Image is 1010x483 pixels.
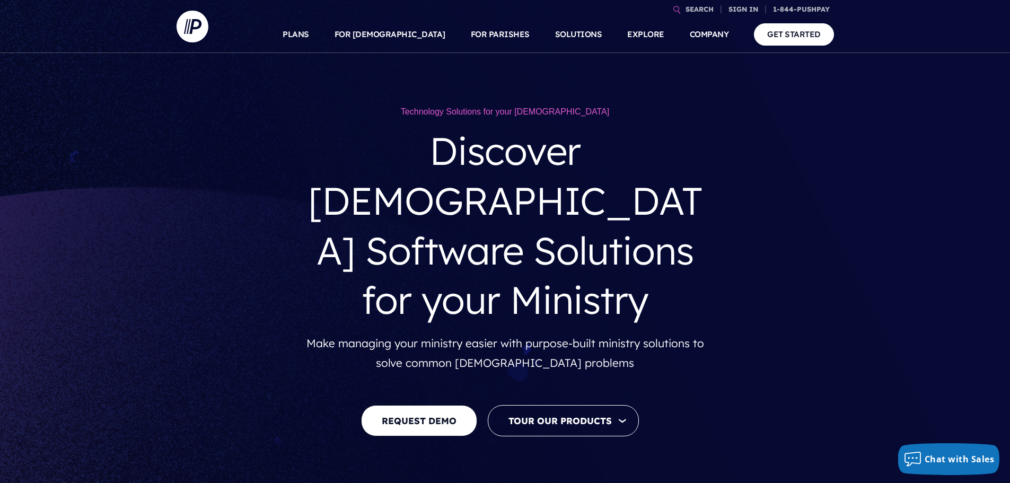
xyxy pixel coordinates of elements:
[361,405,477,436] a: REQUEST DEMO
[335,16,445,53] a: FOR [DEMOGRAPHIC_DATA]
[555,16,602,53] a: SOLUTIONS
[306,106,704,118] h1: Technology Solutions for your [DEMOGRAPHIC_DATA]
[925,453,995,465] span: Chat with Sales
[306,333,704,373] p: Make managing your ministry easier with purpose-built ministry solutions to solve common [DEMOGRA...
[471,16,530,53] a: FOR PARISHES
[898,443,1000,475] button: Chat with Sales
[488,405,639,436] button: Tour Our Products
[283,16,309,53] a: PLANS
[306,118,704,333] h3: Discover [DEMOGRAPHIC_DATA] Software Solutions for your Ministry
[754,23,834,45] a: GET STARTED
[690,16,729,53] a: COMPANY
[627,16,664,53] a: EXPLORE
